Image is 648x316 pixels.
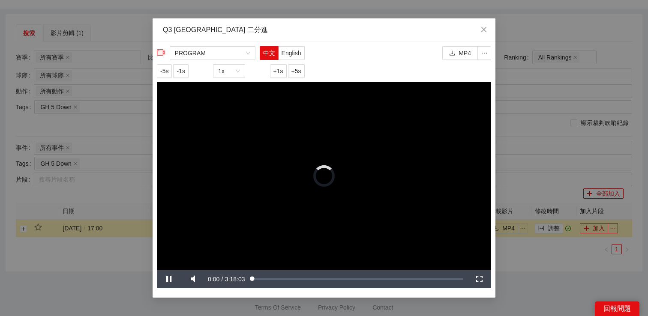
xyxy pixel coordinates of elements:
[273,66,283,76] span: +1s
[157,48,165,57] span: video-camera
[472,18,495,42] button: Close
[291,66,301,76] span: +5s
[252,278,463,280] div: Progress Bar
[467,270,491,288] button: Fullscreen
[157,82,491,270] div: Video Player
[175,47,250,60] span: PROGRAM
[208,276,219,283] span: 0:00
[163,25,485,35] div: Q3 [GEOGRAPHIC_DATA] 二分進
[263,50,275,57] span: 中文
[288,64,305,78] button: +5s
[282,50,301,57] span: English
[160,66,168,76] span: -5s
[157,270,181,288] button: Pause
[480,26,487,33] span: close
[225,276,245,283] span: 3:18:03
[181,270,205,288] button: Mute
[157,64,172,78] button: -5s
[442,46,478,60] button: downloadMP4
[177,66,185,76] span: -1s
[449,50,455,57] span: download
[459,48,471,58] span: MP4
[477,46,491,60] button: ellipsis
[595,301,639,316] div: 回報問題
[218,65,240,78] span: 1x
[270,64,287,78] button: +1s
[173,64,188,78] button: -1s
[478,50,491,57] span: ellipsis
[222,276,223,283] span: /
